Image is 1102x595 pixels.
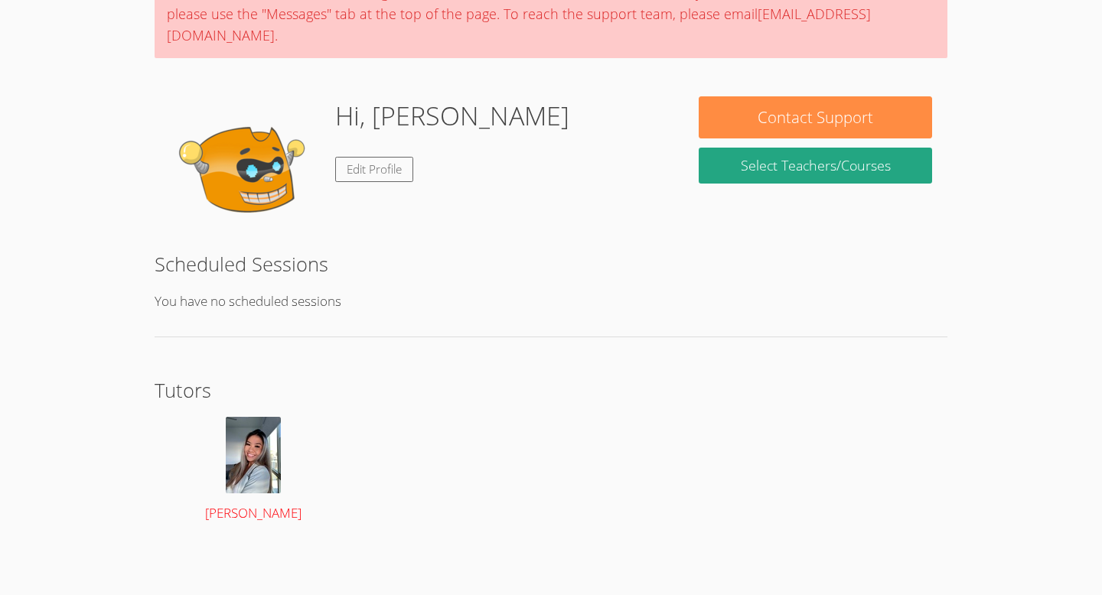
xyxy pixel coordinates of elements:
[170,417,337,525] a: [PERSON_NAME]
[335,96,569,135] h1: Hi, [PERSON_NAME]
[170,96,323,249] img: default.png
[699,148,931,184] a: Select Teachers/Courses
[699,96,931,138] button: Contact Support
[205,504,302,522] span: [PERSON_NAME]
[335,157,413,182] a: Edit Profile
[155,249,948,278] h2: Scheduled Sessions
[226,417,281,493] img: avatar.png
[155,376,948,405] h2: Tutors
[155,291,948,313] p: You have no scheduled sessions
